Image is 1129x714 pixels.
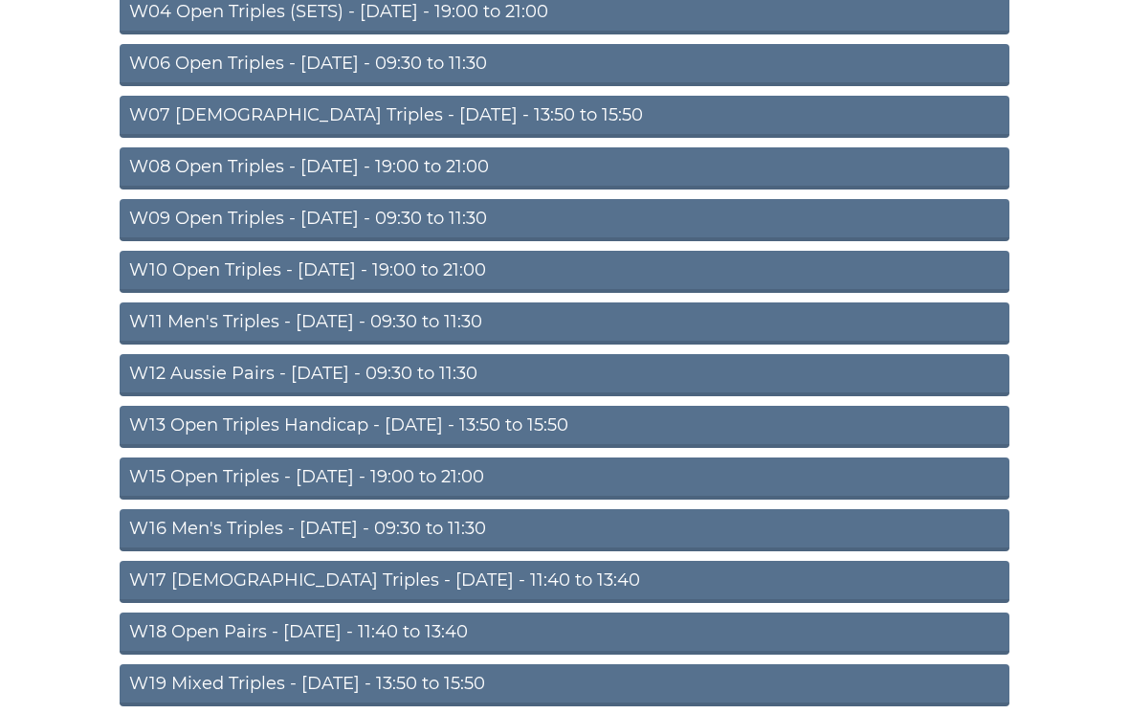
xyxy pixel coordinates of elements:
[120,45,1009,87] a: W06 Open Triples - [DATE] - 09:30 to 11:30
[120,303,1009,346] a: W11 Men's Triples - [DATE] - 09:30 to 11:30
[120,200,1009,242] a: W09 Open Triples - [DATE] - 09:30 to 11:30
[120,665,1009,707] a: W19 Mixed Triples - [DATE] - 13:50 to 15:50
[120,97,1009,139] a: W07 [DEMOGRAPHIC_DATA] Triples - [DATE] - 13:50 to 15:50
[120,252,1009,294] a: W10 Open Triples - [DATE] - 19:00 to 21:00
[120,562,1009,604] a: W17 [DEMOGRAPHIC_DATA] Triples - [DATE] - 11:40 to 13:40
[120,355,1009,397] a: W12 Aussie Pairs - [DATE] - 09:30 to 11:30
[120,148,1009,190] a: W08 Open Triples - [DATE] - 19:00 to 21:00
[120,458,1009,501] a: W15 Open Triples - [DATE] - 19:00 to 21:00
[120,407,1009,449] a: W13 Open Triples Handicap - [DATE] - 13:50 to 15:50
[120,510,1009,552] a: W16 Men's Triples - [DATE] - 09:30 to 11:30
[120,614,1009,656] a: W18 Open Pairs - [DATE] - 11:40 to 13:40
